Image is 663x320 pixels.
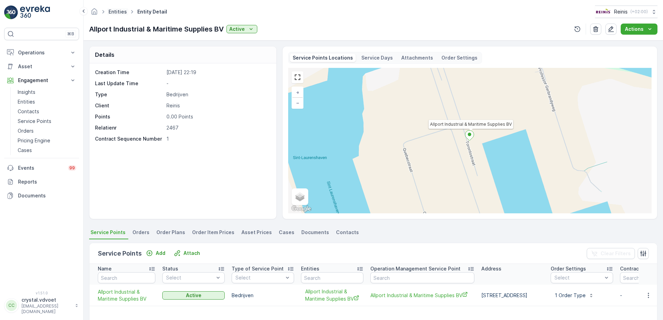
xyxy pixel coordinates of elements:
span: − [296,100,300,106]
a: Insights [15,87,79,97]
span: Cases [279,229,294,236]
p: Details [95,51,114,59]
span: + [296,89,299,95]
p: Insights [18,89,35,96]
p: Reinis [166,102,269,109]
p: Contacts [18,108,39,115]
p: 1 [166,135,269,142]
p: Address [481,265,501,272]
p: Engagement [18,77,65,84]
span: Service Points [91,229,126,236]
a: Allport Industrial & Maritime Supplies BV [98,288,155,302]
a: Homepage [91,10,98,16]
p: Add [156,250,165,257]
p: Attachments [401,54,433,61]
button: CCcrystal.vdvoet[EMAIL_ADDRESS][DOMAIN_NAME] [4,296,79,314]
p: Orders [18,127,34,134]
p: Select [235,274,283,281]
p: - [166,80,269,87]
a: Orders [15,126,79,136]
p: Clear Filters [601,250,631,257]
p: Select [554,274,602,281]
p: ⌘B [67,31,74,37]
p: Asset [18,63,65,70]
button: Active [226,25,257,33]
span: Asset Prices [241,229,272,236]
img: logo_light-DOdMpM7g.png [20,6,50,19]
p: Select [166,274,214,281]
p: [EMAIL_ADDRESS][DOMAIN_NAME] [21,303,71,314]
p: Creation Time [95,69,164,76]
a: Zoom Out [292,98,303,108]
button: Add [143,249,168,257]
p: Last Update Time [95,80,164,87]
p: Entities [301,265,319,272]
p: Order Settings [551,265,586,272]
span: v 1.51.0 [4,291,79,295]
p: 99 [69,165,75,171]
p: crystal.vdvoet [21,296,71,303]
a: Contacts [15,107,79,116]
a: Documents [4,189,79,203]
span: Order Plans [156,229,185,236]
p: Allport Industrial & Maritime Supplies BV [89,24,224,34]
p: Order Settings [441,54,477,61]
p: Bedrijven [232,292,294,299]
p: Active [186,292,201,299]
p: Service Points Locations [293,54,353,61]
input: Search [301,272,363,283]
p: Operations [18,49,65,56]
a: Allport Industrial & Maritime Supplies BV [370,292,474,299]
p: Bedrijven [166,91,269,98]
button: Reinis(+02:00) [595,6,657,18]
a: Service Points [15,116,79,126]
p: Active [229,26,245,33]
a: Events99 [4,161,79,175]
div: CC [6,300,17,311]
p: Name [98,265,112,272]
input: Search [370,272,474,283]
p: Relatienr [95,124,164,131]
p: ( +02:00 ) [630,9,648,15]
button: Engagement [4,73,79,87]
button: Operations [4,46,79,60]
input: Search [98,272,155,283]
p: Service Days [361,54,393,61]
a: View Fullscreen [292,72,303,82]
p: 2467 [166,124,269,131]
a: Reports [4,175,79,189]
p: Contract Sequence Number [95,135,164,142]
button: Attach [171,249,203,257]
p: Reinis [614,8,628,15]
p: [DATE] 22:19 [166,69,269,76]
p: Cases [18,147,32,154]
button: Active [162,291,225,300]
a: Zoom In [292,87,303,98]
button: Asset [4,60,79,73]
a: Allport Industrial & Maritime Supplies BV [305,288,359,302]
a: Layers [292,189,308,204]
p: Status [162,265,178,272]
button: Clear Filters [587,248,635,259]
span: Order Item Prices [192,229,234,236]
span: Orders [132,229,149,236]
img: Reinis-Logo-Vrijstaand_Tekengebied-1-copy2_aBO4n7j.png [595,8,611,16]
p: Points [95,113,164,120]
p: Client [95,102,164,109]
p: Documents [18,192,76,199]
p: Operation Management Service Point [370,265,460,272]
p: Actions [625,26,644,33]
a: Entities [15,97,79,107]
a: Cases [15,145,79,155]
span: Documents [301,229,329,236]
p: Pricing Engine [18,137,50,144]
button: 1 Order Type [551,290,598,301]
p: Entities [18,98,35,105]
a: Open this area in Google Maps (opens a new window) [290,204,313,213]
img: Google [290,204,313,213]
p: Reports [18,178,76,185]
p: 1 Order Type [555,292,586,299]
p: Service Points [98,249,142,258]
